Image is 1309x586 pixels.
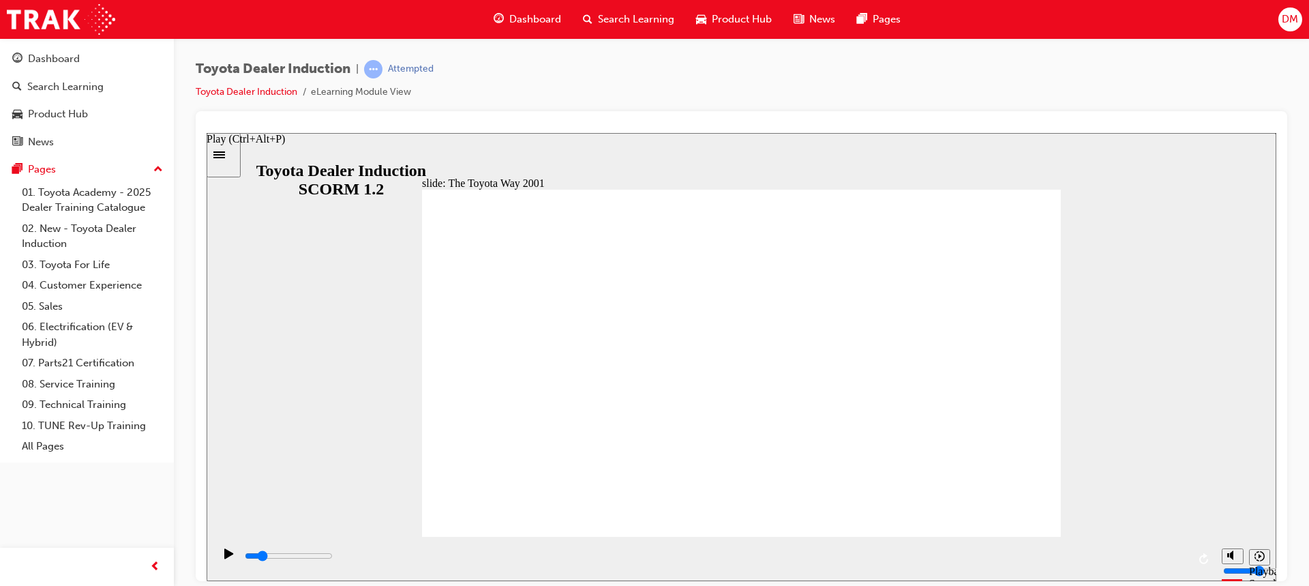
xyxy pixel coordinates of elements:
a: 09. Technical Training [16,394,168,415]
span: learningRecordVerb_ATTEMPT-icon [364,60,382,78]
div: Pages [28,162,56,177]
span: Toyota Dealer Induction [196,61,350,77]
input: volume [1017,433,1104,443]
li: eLearning Module View [311,85,411,100]
span: News [809,12,835,27]
span: guage-icon [12,53,22,65]
span: search-icon [12,81,22,93]
a: All Pages [16,436,168,457]
button: Replay (Ctrl+Alt+R) [988,416,1008,437]
button: Pages [5,157,168,182]
span: guage-icon [494,11,504,28]
a: 05. Sales [16,296,168,317]
button: DashboardSearch LearningProduct HubNews [5,44,168,157]
a: 08. Service Training [16,374,168,395]
div: Playback Speed [1042,433,1063,457]
a: news-iconNews [783,5,846,33]
span: pages-icon [12,164,22,176]
span: DM [1282,12,1298,27]
div: Dashboard [28,51,80,67]
a: 02. New - Toyota Dealer Induction [16,218,168,254]
a: guage-iconDashboard [483,5,572,33]
span: news-icon [794,11,804,28]
button: Mute (Ctrl+Alt+M) [1015,415,1037,431]
span: Search Learning [598,12,674,27]
span: car-icon [12,108,22,121]
a: 03. Toyota For Life [16,254,168,276]
button: Play (Ctrl+Alt+P) [7,415,30,438]
div: misc controls [1008,404,1063,448]
button: DM [1278,8,1302,31]
a: search-iconSearch Learning [572,5,685,33]
span: up-icon [153,161,163,179]
span: search-icon [583,11,592,28]
a: pages-iconPages [846,5,912,33]
div: playback controls [7,404,1008,448]
span: Dashboard [509,12,561,27]
a: 07. Parts21 Certification [16,353,168,374]
div: Search Learning [27,79,104,95]
span: news-icon [12,136,22,149]
img: Trak [7,4,115,35]
a: car-iconProduct Hub [685,5,783,33]
div: Product Hub [28,106,88,122]
a: News [5,130,168,155]
a: 06. Electrification (EV & Hybrid) [16,317,168,353]
span: car-icon [696,11,706,28]
span: Pages [873,12,901,27]
span: | [356,61,359,77]
a: Toyota Dealer Induction [196,86,297,98]
input: slide progress [38,417,126,428]
button: Playback speed [1042,416,1064,433]
a: 04. Customer Experience [16,275,168,296]
span: pages-icon [857,11,867,28]
div: Attempted [388,63,434,76]
div: News [28,134,54,150]
a: Product Hub [5,102,168,127]
a: Dashboard [5,46,168,72]
a: 01. Toyota Academy - 2025 Dealer Training Catalogue [16,182,168,218]
a: 10. TUNE Rev-Up Training [16,415,168,437]
span: Product Hub [712,12,772,27]
span: prev-icon [150,559,160,576]
a: Search Learning [5,74,168,100]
